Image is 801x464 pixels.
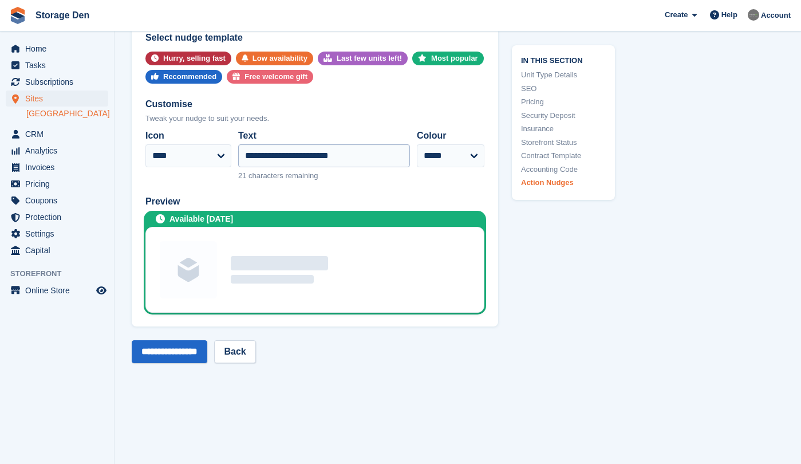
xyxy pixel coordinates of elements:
span: characters remaining [248,171,318,180]
div: Tweak your nudge to suit your needs. [145,113,484,124]
div: Low availability [252,52,307,65]
span: Storefront [10,268,114,280]
span: Tasks [25,57,94,73]
a: Insurance [521,123,606,135]
button: Recommended [145,70,222,84]
label: Text [238,129,410,143]
img: stora-icon-8386f47178a22dfd0bd8f6a31ec36ba5ce8667c1dd55bd0f319d3a0aa187defe.svg [9,7,26,24]
a: Storage Den [31,6,94,25]
a: [GEOGRAPHIC_DATA] [26,108,108,119]
button: Last few units left! [318,52,408,65]
a: menu [6,57,108,73]
img: Brian Barbour [748,9,759,21]
span: Protection [25,209,94,225]
span: 21 [238,171,246,180]
a: Pricing [521,96,606,108]
span: Help [721,9,737,21]
span: CRM [25,126,94,142]
button: Hurry, selling fast [145,52,231,65]
label: Icon [145,129,231,143]
div: Available [DATE] [169,213,233,225]
span: Pricing [25,176,94,192]
button: Low availability [236,52,313,65]
a: menu [6,159,108,175]
a: menu [6,242,108,258]
a: menu [6,282,108,298]
div: Hurry, selling fast [163,52,226,65]
a: Action Nudges [521,177,606,188]
a: Unit Type Details [521,69,606,81]
div: Free welcome gift [244,70,307,84]
button: Free welcome gift [227,70,313,84]
span: Settings [25,226,94,242]
span: Coupons [25,192,94,209]
a: menu [6,143,108,159]
div: Recommended [163,70,216,84]
span: Account [761,10,791,21]
a: menu [6,41,108,57]
a: menu [6,192,108,209]
a: Preview store [94,284,108,297]
div: Preview [145,195,484,209]
a: Security Deposit [521,109,606,121]
a: menu [6,91,108,107]
a: menu [6,226,108,242]
span: Online Store [25,282,94,298]
div: Select nudge template [145,31,484,45]
a: menu [6,126,108,142]
label: Colour [417,129,484,143]
a: Back [214,340,255,363]
a: menu [6,74,108,90]
span: Subscriptions [25,74,94,90]
button: Most popular [412,52,484,65]
span: Sites [25,91,94,107]
div: Last few units left! [337,52,402,65]
span: In this section [521,54,606,65]
a: Contract Template [521,150,606,162]
span: Analytics [25,143,94,159]
a: menu [6,176,108,192]
span: Create [665,9,688,21]
span: Capital [25,242,94,258]
a: Storefront Status [521,136,606,148]
a: Accounting Code [521,163,606,175]
div: Customise [145,97,484,111]
span: Invoices [25,159,94,175]
img: Unit group image placeholder [160,241,217,298]
a: menu [6,209,108,225]
a: SEO [521,82,606,94]
div: Most popular [431,52,478,65]
span: Home [25,41,94,57]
